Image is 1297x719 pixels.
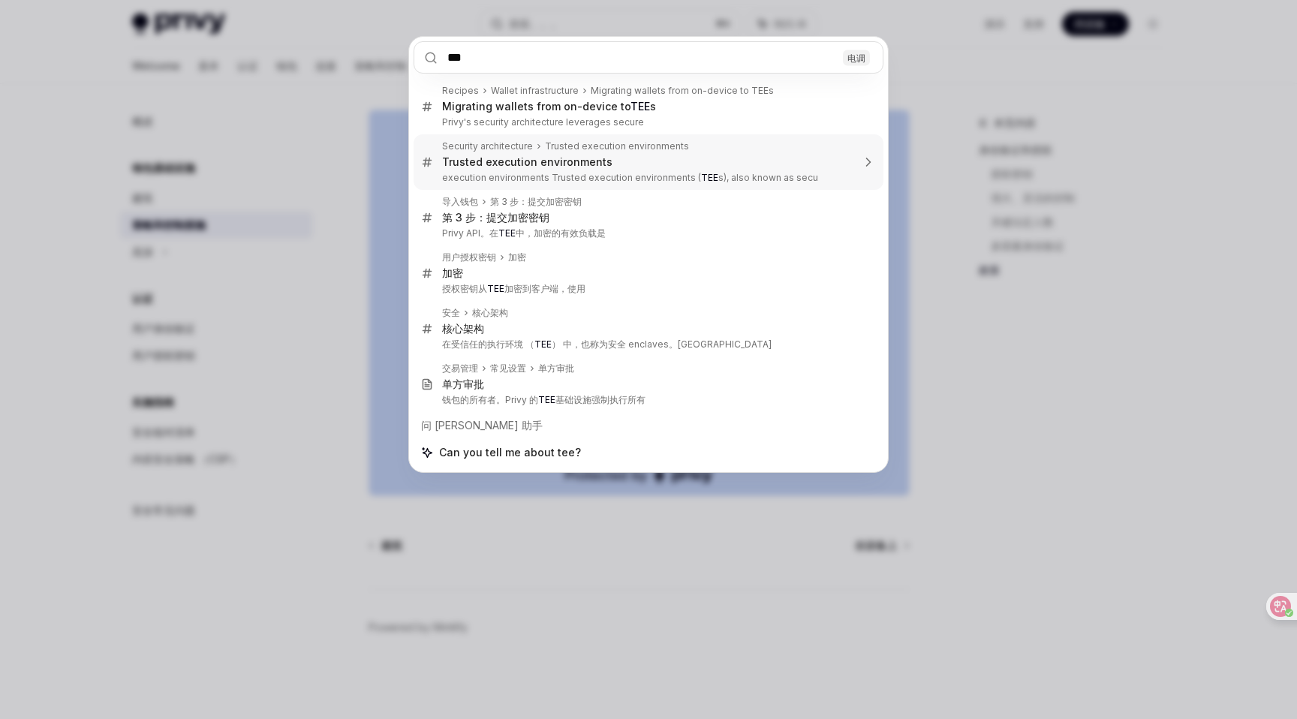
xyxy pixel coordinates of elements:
[545,140,689,152] div: Trusted execution environments
[442,227,606,239] font: Privy API。在 中，加密的有效负载是
[442,266,463,279] font: 加密
[534,338,552,350] b: TEE
[442,394,645,405] font: 钱包的所有者。Privy 的 基础设施强制执行所有
[491,85,579,97] div: Wallet infrastructure
[487,283,504,294] b: TEE
[442,322,484,335] font: 核心架构
[498,227,516,239] b: TEE
[442,283,585,294] font: 授权密钥从 加密到客户端，使用
[442,251,496,263] font: 用户授权密钥
[442,85,479,97] div: Recipes
[442,363,478,374] font: 交易管理
[442,338,772,350] font: 在受信任的执行环境 （ ） 中，也称为安全 enclaves。[GEOGRAPHIC_DATA]
[442,196,478,207] font: 导入钱包
[630,100,650,113] b: TEE
[442,307,460,318] font: 安全
[538,363,574,374] font: 单方审批
[538,394,555,405] b: TEE
[442,116,852,128] p: Privy's security architecture leverages secure
[442,211,549,224] font: 第 3 步：提交加密密钥
[591,85,774,97] div: Migrating wallets from on-device to TEEs
[508,251,526,263] font: 加密
[442,100,656,113] div: Migrating wallets from on-device to s
[701,172,718,183] b: TEE
[442,140,533,152] div: Security architecture
[442,155,612,169] div: Trusted execution environments
[490,196,582,207] font: 第 3 步：提交加密密钥
[439,445,581,460] span: Can you tell me about tee?
[442,378,484,390] font: 单方审批
[847,52,865,63] font: 电调
[442,172,852,184] p: execution environments Trusted execution environments ( s), also known as secu
[490,363,526,374] font: 常见设置
[421,419,543,432] font: 问 [PERSON_NAME] 助手
[472,307,508,318] font: 核心架构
